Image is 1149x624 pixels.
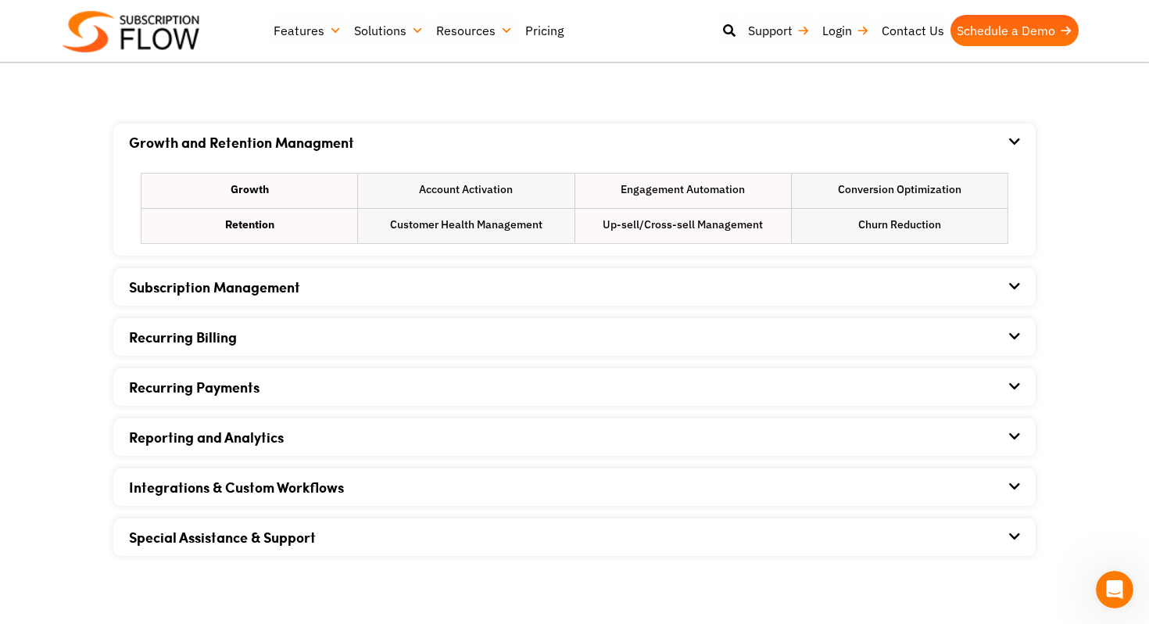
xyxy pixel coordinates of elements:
img: Subscriptionflow [63,11,199,52]
a: Schedule a Demo [950,15,1079,46]
a: Contact Us [875,15,950,46]
div: Recurring Billing [129,318,1020,356]
a: Subscription Management [129,277,300,297]
div: Special Assistance & Support [129,518,1020,556]
strong: Retention [225,217,274,233]
a: Special Assistance & Support [129,527,316,547]
a: Recurring Billing [129,327,237,347]
div: Subscription Management [129,268,1020,306]
a: Support [742,15,816,46]
li: Account Activation [358,174,574,208]
li: Up-sell/Cross-sell Management [575,209,791,243]
strong: Growth [231,181,269,198]
li: Churn Reduction [792,209,1008,243]
a: Pricing [519,15,570,46]
div: Reporting and Analytics [129,418,1020,456]
li: Conversion Optimization [792,174,1008,208]
li: Engagement Automation [575,174,791,208]
li: Customer Health Management [358,209,574,243]
a: Reporting and Analytics [129,427,284,447]
div: Integrations & Custom Workflows [129,468,1020,506]
iframe: Intercom live chat [1096,571,1133,608]
div: Growth and Retention Managment [129,161,1020,256]
a: Resources [430,15,519,46]
div: Growth and Retention Managment [129,124,1020,161]
a: Solutions [348,15,430,46]
a: Recurring Payments [129,377,260,397]
a: Growth and Retention Managment [129,132,354,152]
a: Login [816,15,875,46]
div: Recurring Payments [129,368,1020,406]
a: Integrations & Custom Workflows [129,477,344,497]
a: Features [267,15,348,46]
